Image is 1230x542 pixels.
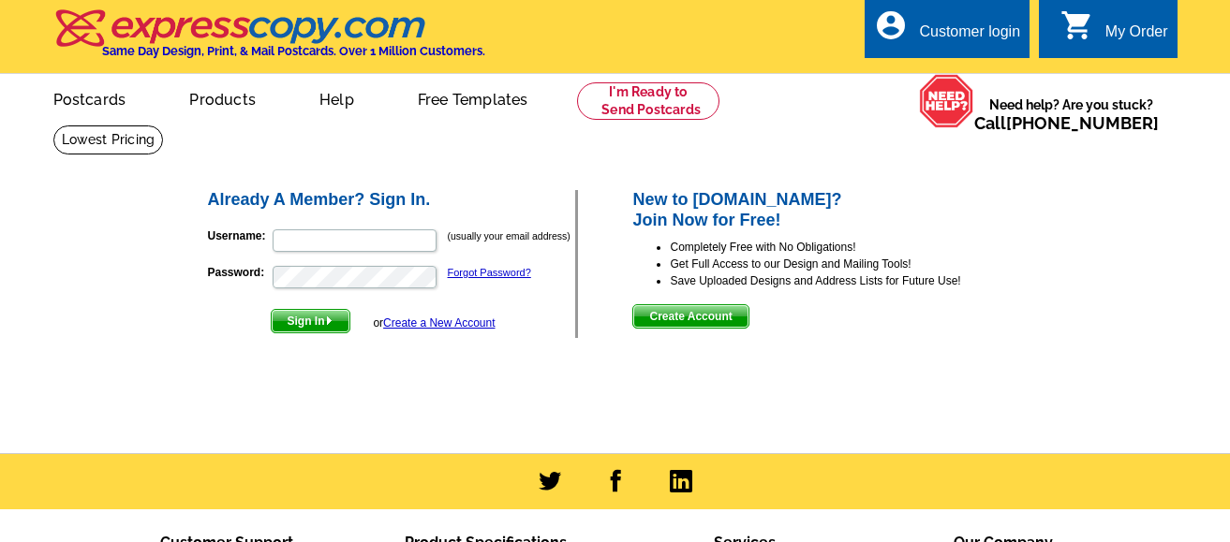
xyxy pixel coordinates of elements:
[208,190,576,211] h2: Already A Member? Sign In.
[974,95,1168,133] span: Need help? Are you stuck?
[102,44,485,58] h4: Same Day Design, Print, & Mail Postcards. Over 1 Million Customers.
[53,22,485,58] a: Same Day Design, Print, & Mail Postcards. Over 1 Million Customers.
[919,23,1020,50] div: Customer login
[1006,113,1159,133] a: [PHONE_NUMBER]
[670,272,1025,289] li: Save Uploaded Designs and Address Lists for Future Use!
[974,113,1159,133] span: Call
[272,310,349,332] span: Sign In
[383,316,495,330] a: Create a New Account
[874,21,1020,44] a: account_circle Customer login
[919,74,974,128] img: help
[159,76,286,120] a: Products
[670,239,1025,256] li: Completely Free with No Obligations!
[208,227,271,244] label: Username:
[1060,21,1168,44] a: shopping_cart My Order
[632,190,1025,230] h2: New to [DOMAIN_NAME]? Join Now for Free!
[208,264,271,281] label: Password:
[373,315,495,331] div: or
[633,305,748,328] span: Create Account
[448,230,571,242] small: (usually your email address)
[1105,23,1168,50] div: My Order
[388,76,558,120] a: Free Templates
[271,309,350,333] button: Sign In
[632,304,748,329] button: Create Account
[1060,8,1094,42] i: shopping_cart
[325,316,333,325] img: button-next-arrow-white.png
[670,256,1025,272] li: Get Full Access to our Design and Mailing Tools!
[23,76,156,120] a: Postcards
[448,267,531,278] a: Forgot Password?
[874,8,908,42] i: account_circle
[289,76,384,120] a: Help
